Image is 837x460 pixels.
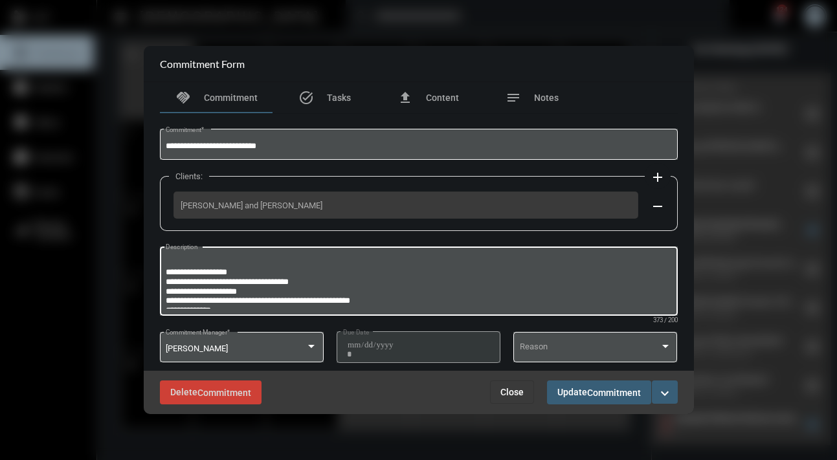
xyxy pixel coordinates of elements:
[426,93,459,103] span: Content
[547,380,651,404] button: UpdateCommitment
[181,201,631,210] span: [PERSON_NAME] and [PERSON_NAME]
[397,90,413,105] mat-icon: file_upload
[653,317,678,324] mat-hint: 373 / 200
[298,90,314,105] mat-icon: task_alt
[506,90,521,105] mat-icon: notes
[587,388,641,398] span: Commitment
[160,58,245,70] h2: Commitment Form
[534,93,559,103] span: Notes
[500,387,524,397] span: Close
[175,90,191,105] mat-icon: handshake
[327,93,351,103] span: Tasks
[657,386,673,401] mat-icon: expand_more
[169,171,209,181] label: Clients:
[166,344,228,353] span: [PERSON_NAME]
[204,93,258,103] span: Commitment
[490,380,534,404] button: Close
[650,170,665,185] mat-icon: add
[170,387,251,397] span: Delete
[557,387,641,397] span: Update
[197,388,251,398] span: Commitment
[160,380,262,404] button: DeleteCommitment
[650,199,665,214] mat-icon: remove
